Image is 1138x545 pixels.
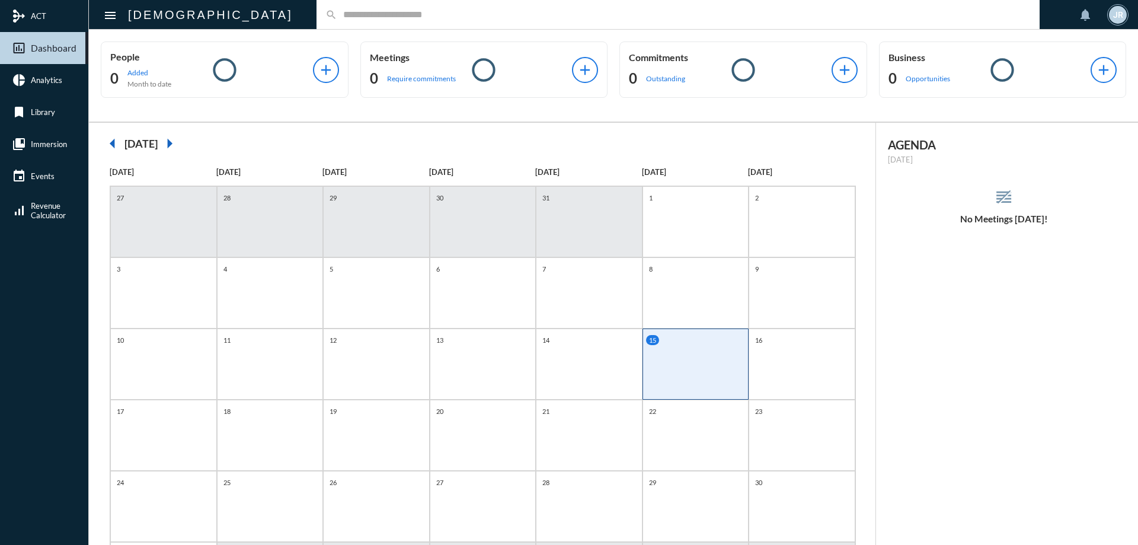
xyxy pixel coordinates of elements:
[539,406,552,416] p: 21
[646,477,659,487] p: 29
[12,105,26,119] mat-icon: bookmark
[12,169,26,183] mat-icon: event
[220,477,234,487] p: 25
[101,132,124,155] mat-icon: arrow_left
[114,477,127,487] p: 24
[539,193,552,203] p: 31
[327,193,340,203] p: 29
[103,8,117,23] mat-icon: Side nav toggle icon
[220,264,230,274] p: 4
[433,477,446,487] p: 27
[322,167,429,177] p: [DATE]
[114,406,127,416] p: 17
[752,193,762,203] p: 2
[12,137,26,151] mat-icon: collections_bookmark
[327,406,340,416] p: 19
[124,137,158,150] h2: [DATE]
[31,43,76,53] span: Dashboard
[646,335,659,345] p: 15
[31,139,67,149] span: Immersion
[12,73,26,87] mat-icon: pie_chart
[994,187,1014,207] mat-icon: reorder
[752,264,762,274] p: 9
[1078,8,1092,22] mat-icon: notifications
[31,75,62,85] span: Analytics
[888,138,1121,152] h2: AGENDA
[433,193,446,203] p: 30
[888,155,1121,164] p: [DATE]
[433,264,443,274] p: 6
[31,107,55,117] span: Library
[535,167,642,177] p: [DATE]
[642,167,749,177] p: [DATE]
[539,264,549,274] p: 7
[220,335,234,345] p: 11
[752,335,765,345] p: 16
[433,335,446,345] p: 13
[114,264,123,274] p: 3
[327,264,336,274] p: 5
[539,335,552,345] p: 14
[220,406,234,416] p: 18
[646,264,656,274] p: 8
[12,203,26,218] mat-icon: signal_cellular_alt
[128,5,293,24] h2: [DEMOGRAPHIC_DATA]
[327,335,340,345] p: 12
[31,171,55,181] span: Events
[98,3,122,27] button: Toggle sidenav
[216,167,323,177] p: [DATE]
[12,41,26,55] mat-icon: insert_chart_outlined
[1109,6,1127,24] div: JR
[110,167,216,177] p: [DATE]
[220,193,234,203] p: 28
[752,406,765,416] p: 23
[646,406,659,416] p: 22
[646,193,656,203] p: 1
[327,477,340,487] p: 26
[539,477,552,487] p: 28
[752,477,765,487] p: 30
[876,213,1133,224] h5: No Meetings [DATE]!
[158,132,181,155] mat-icon: arrow_right
[429,167,536,177] p: [DATE]
[12,9,26,23] mat-icon: mediation
[31,11,46,21] span: ACT
[114,193,127,203] p: 27
[325,9,337,21] mat-icon: search
[31,201,66,220] span: Revenue Calculator
[114,335,127,345] p: 10
[433,406,446,416] p: 20
[748,167,855,177] p: [DATE]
